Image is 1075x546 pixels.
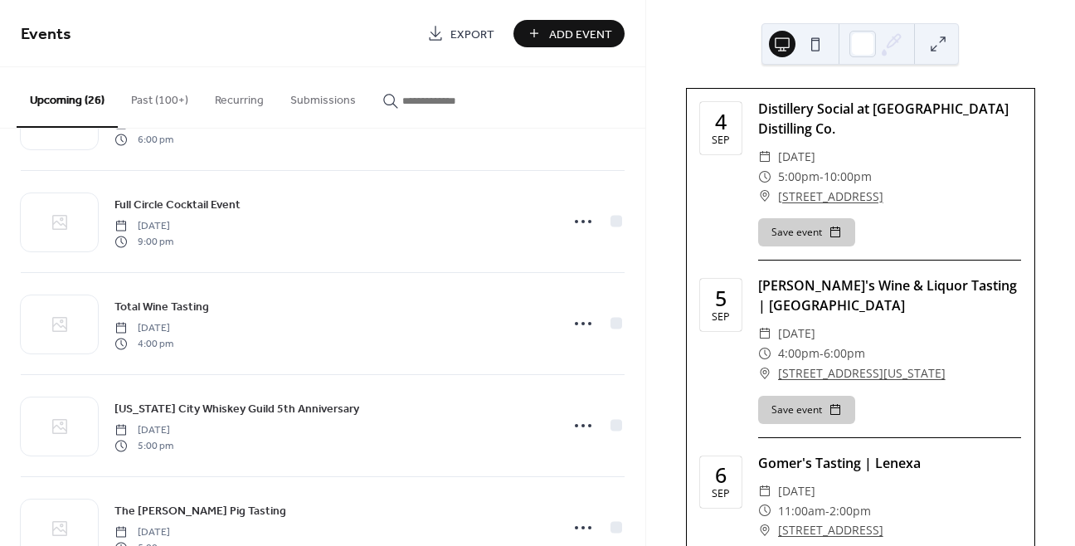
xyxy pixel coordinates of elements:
[114,297,209,316] a: Total Wine Tasting
[114,501,286,520] a: The [PERSON_NAME] Pig Tasting
[758,520,771,540] div: ​
[114,195,241,214] a: Full Circle Cocktail Event
[758,481,771,501] div: ​
[778,324,815,344] span: [DATE]
[829,501,871,521] span: 2:00pm
[114,399,359,418] a: [US_STATE] City Whiskey Guild 5th Anniversary
[712,489,730,500] div: Sep
[202,67,277,126] button: Recurring
[778,501,825,521] span: 11:00am
[758,99,1021,139] div: Distillery Social at [GEOGRAPHIC_DATA] Distilling Co.
[114,401,359,418] span: [US_STATE] City Whiskey Guild 5th Anniversary
[114,219,173,234] span: [DATE]
[118,67,202,126] button: Past (100+)
[114,336,173,351] span: 4:00 pm
[758,363,771,383] div: ​
[114,321,173,336] span: [DATE]
[758,344,771,363] div: ​
[778,520,883,540] a: [STREET_ADDRESS]
[114,234,173,249] span: 9:00 pm
[549,26,612,43] span: Add Event
[758,147,771,167] div: ​
[114,438,173,453] span: 5:00 pm
[114,132,173,147] span: 6:00 pm
[758,324,771,344] div: ​
[712,135,730,146] div: Sep
[825,501,829,521] span: -
[114,423,173,438] span: [DATE]
[778,147,815,167] span: [DATE]
[820,344,824,363] span: -
[758,218,855,246] button: Save event
[758,187,771,207] div: ​
[758,167,771,187] div: ​
[758,396,855,424] button: Save event
[415,20,507,47] a: Export
[114,503,286,520] span: The [PERSON_NAME] Pig Tasting
[17,67,118,128] button: Upcoming (26)
[758,453,1021,473] div: Gomer's Tasting | Lenexa
[114,525,173,540] span: [DATE]
[758,501,771,521] div: ​
[715,288,727,309] div: 5
[712,312,730,323] div: Sep
[114,299,209,316] span: Total Wine Tasting
[778,187,883,207] a: [STREET_ADDRESS]
[778,344,820,363] span: 4:00pm
[758,275,1021,315] div: [PERSON_NAME]'s Wine & Liquor Tasting | [GEOGRAPHIC_DATA]
[21,18,71,51] span: Events
[715,111,727,132] div: 4
[824,167,872,187] span: 10:00pm
[715,465,727,485] div: 6
[778,167,820,187] span: 5:00pm
[513,20,625,47] button: Add Event
[820,167,824,187] span: -
[824,344,865,363] span: 6:00pm
[778,481,815,501] span: [DATE]
[778,363,946,383] a: [STREET_ADDRESS][US_STATE]
[277,67,369,126] button: Submissions
[450,26,494,43] span: Export
[114,197,241,214] span: Full Circle Cocktail Event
